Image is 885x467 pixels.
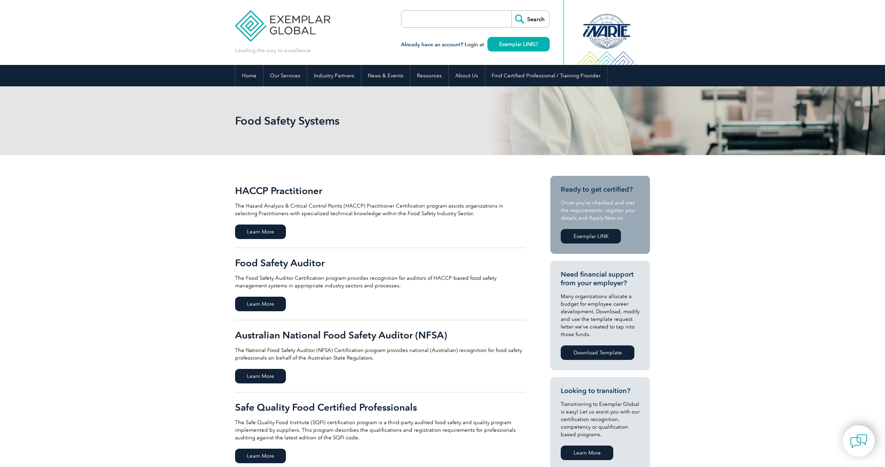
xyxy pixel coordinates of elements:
[235,257,525,268] h2: Food Safety Auditor
[561,400,640,438] p: Transitioning to Exemplar Global is easy! Let us assist you with our certification recognition, c...
[263,65,307,86] a: Our Services
[561,293,640,338] p: Many organizations allocate a budget for employee career development. Download, modify and use th...
[235,330,525,341] h2: Australian National Food Safety Auditor (NFSA)
[850,432,867,450] img: contact-chat.png
[410,65,448,86] a: Resources
[235,248,525,320] a: Food Safety Auditor The Food Safety Auditor Certification program provides recognition for audito...
[235,274,525,289] p: The Food Safety Auditor Certification program provides recognition for auditors of HACCP-based fo...
[235,320,525,392] a: Australian National Food Safety Auditor (NFSA) The National Food Safety Auditor (NFSA) Certificat...
[561,185,640,194] h3: Ready to get certified?
[561,199,640,222] p: Once you’ve checked and met the requirements, register your details and Apply Now on
[235,185,525,196] h2: HACCP Practitioner
[561,229,621,244] a: Exemplar LINK
[361,65,410,86] a: News & Events
[235,65,263,86] a: Home
[534,42,538,46] img: open_square.png
[561,387,640,395] h3: Looking to transition?
[401,40,550,49] h3: Already have an account? Login at
[235,47,311,54] p: Leading the way to excellence
[235,225,286,239] span: Learn More
[235,114,501,127] h1: Food Safety Systems
[235,346,525,362] p: The National Food Safety Auditor (NFSA) Certification program provides national (Australian) reco...
[561,345,634,360] a: Download Template
[235,176,525,248] a: HACCP Practitioner The Hazard Analysis & Critical Control Points (HACCP) Practitioner Certificati...
[235,419,525,441] p: The Safe Quality Food Institute (SQFI) certification program is a third-party audited food safety...
[561,446,613,460] a: Learn More
[307,65,361,86] a: Industry Partners
[235,297,286,311] span: Learn More
[561,270,640,287] h3: Need financial support from your employer?
[449,65,485,86] a: About Us
[235,402,525,413] h2: Safe Quality Food Certified Professionals
[485,65,607,86] a: Find Certified Professional / Training Provider
[235,202,525,217] p: The Hazard Analysis & Critical Control Points (HACCP) Practitioner Certification program assists ...
[235,449,286,463] span: Learn More
[511,11,549,27] input: Search
[487,37,550,51] a: Exemplar LINK
[235,369,286,383] span: Learn More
